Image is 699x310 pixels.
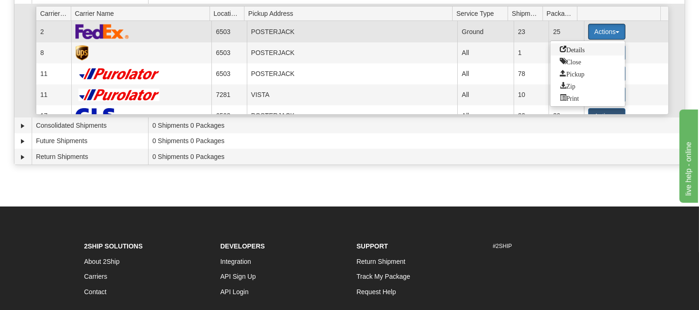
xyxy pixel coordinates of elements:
td: 98 [549,63,584,84]
span: Print [560,94,579,101]
td: 6503 [211,105,246,126]
button: Actions [588,108,625,124]
td: 17 [36,105,71,126]
td: 1 [549,42,584,63]
a: API Sign Up [220,273,256,280]
a: Contact [84,288,107,296]
td: POSTERJACK [247,42,458,63]
td: 23 [514,21,549,42]
td: VISTA [247,84,458,105]
td: All [457,63,514,84]
span: Service Type [456,6,508,21]
td: 10 [549,84,584,105]
button: Actions [588,24,625,40]
td: 0 Shipments 0 Packages [148,117,685,133]
td: 78 [514,63,549,84]
a: API Login [220,288,249,296]
td: 7281 [211,84,246,105]
td: 10 [514,84,549,105]
td: 39 [549,105,584,126]
span: Packages [547,6,577,21]
img: FedEx Express® [75,24,129,39]
td: POSTERJACK [247,105,458,126]
td: 11 [36,84,71,105]
a: Print or Download All Shipping Documents in one file [550,92,625,104]
td: Return Shipments [32,149,148,165]
div: live help - online [7,6,86,17]
td: 6503 [211,21,246,42]
a: Expand [18,121,27,131]
img: GLS Canada [75,108,121,124]
a: Request a carrier pickup [550,68,625,80]
td: Ground [457,21,514,42]
span: Close [560,58,581,64]
span: Zip [560,82,575,89]
img: UPS [75,45,88,61]
td: 8 [36,42,71,63]
span: Pickup [560,70,584,76]
a: Request Help [357,288,396,296]
span: Carrier Name [75,6,210,21]
td: 11 [36,63,71,84]
strong: 2Ship Solutions [84,242,143,250]
td: Future Shipments [32,133,148,149]
img: Purolator [75,89,163,101]
a: Carriers [84,273,108,280]
a: Zip and Download All Shipping Documents [550,80,625,92]
span: Location Id [214,6,244,21]
td: All [457,84,514,105]
td: POSTERJACK [247,21,458,42]
a: Expand [18,137,27,146]
td: POSTERJACK [247,63,458,84]
iframe: chat widget [678,107,698,202]
td: 0 Shipments 0 Packages [148,149,685,165]
td: 1 [514,42,549,63]
a: About 2Ship [84,258,120,265]
span: Shipments [512,6,543,21]
strong: Support [357,242,388,250]
a: Track My Package [357,273,410,280]
a: Expand [18,152,27,162]
a: Integration [220,258,251,265]
span: Pickup Address [248,6,452,21]
span: Details [560,46,585,52]
td: 6503 [211,42,246,63]
img: Purolator [75,68,163,80]
a: Go to Details view [550,43,625,55]
a: Close this group [550,55,625,68]
strong: Developers [220,242,265,250]
td: All [457,42,514,63]
td: All [457,105,514,126]
td: 32 [514,105,549,126]
td: 25 [549,21,584,42]
a: Return Shipment [357,258,406,265]
td: 6503 [211,63,246,84]
td: Consolidated Shipments [32,117,148,133]
td: 0 Shipments 0 Packages [148,133,685,149]
span: Carrier Id [40,6,71,21]
td: 2 [36,21,71,42]
h6: #2SHIP [493,243,615,249]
